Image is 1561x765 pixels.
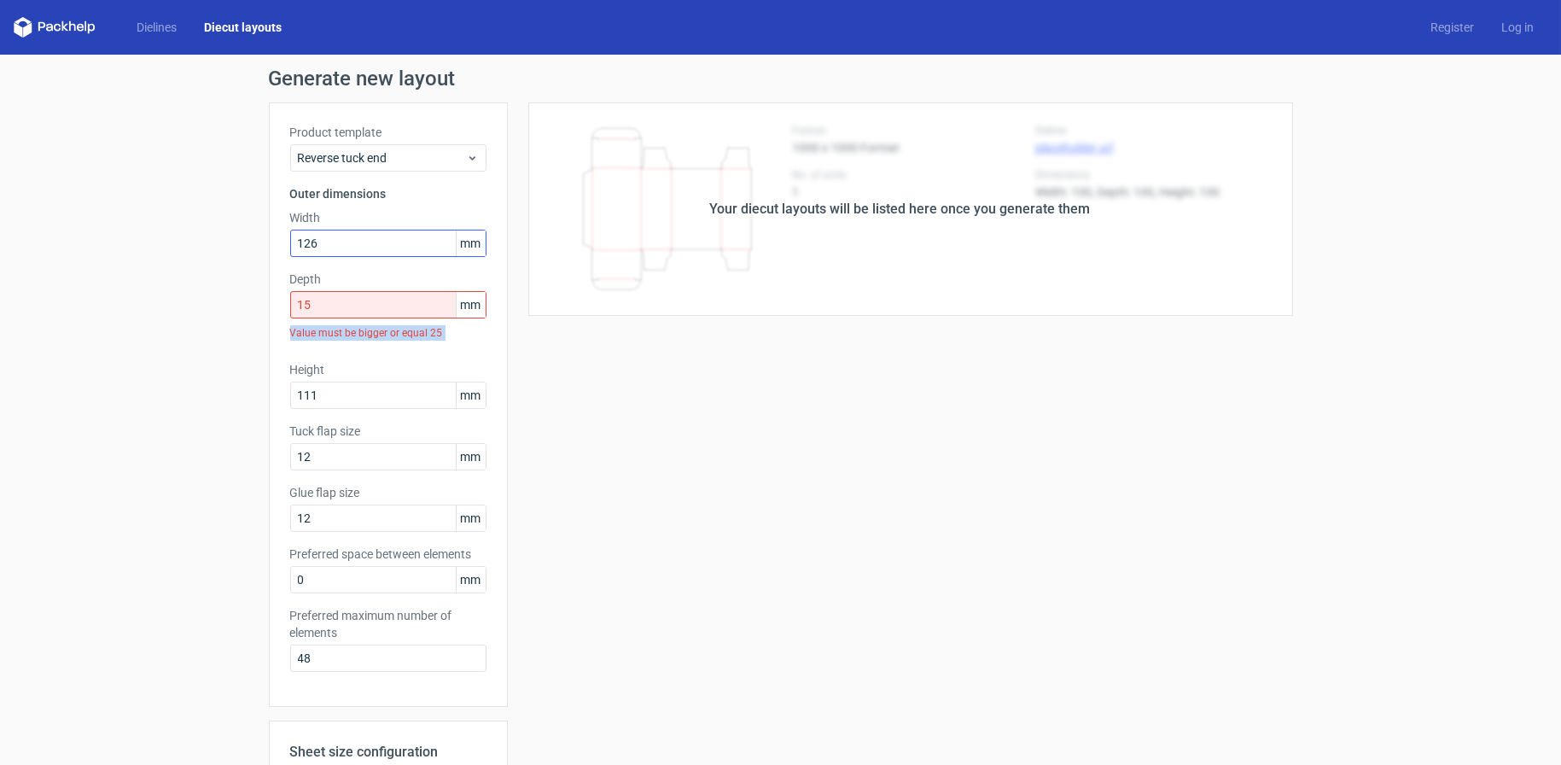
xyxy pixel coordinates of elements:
[290,318,486,347] div: Value must be bigger or equal 25
[290,742,486,762] h2: Sheet size configuration
[710,199,1091,219] div: Your diecut layouts will be listed here once you generate them
[290,185,486,202] h3: Outer dimensions
[1417,19,1488,36] a: Register
[290,484,486,501] label: Glue flap size
[290,124,486,141] label: Product template
[290,607,486,641] label: Preferred maximum number of elements
[456,292,486,318] span: mm
[269,68,1293,89] h1: Generate new layout
[1488,19,1547,36] a: Log in
[190,19,295,36] a: Diecut layouts
[290,423,486,440] label: Tuck flap size
[290,361,486,378] label: Height
[290,209,486,226] label: Width
[290,271,486,288] label: Depth
[123,19,190,36] a: Dielines
[456,567,486,593] span: mm
[456,382,486,408] span: mm
[290,546,486,563] label: Preferred space between elements
[456,231,486,256] span: mm
[456,444,486,470] span: mm
[298,149,466,166] span: Reverse tuck end
[456,505,486,531] span: mm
